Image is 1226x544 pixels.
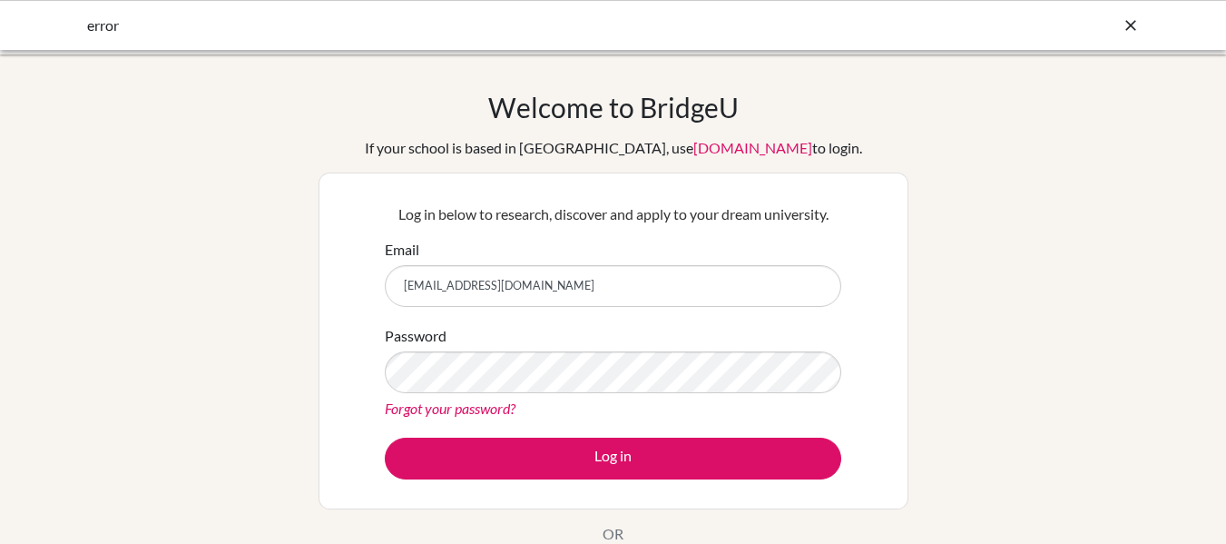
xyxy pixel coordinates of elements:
h1: Welcome to BridgeU [488,91,739,124]
a: Forgot your password? [385,400,515,417]
label: Password [385,325,446,347]
label: Email [385,239,419,261]
div: If your school is based in [GEOGRAPHIC_DATA], use to login. [365,137,862,159]
button: Log in [385,438,841,480]
p: Log in below to research, discover and apply to your dream university. [385,203,841,225]
a: [DOMAIN_NAME] [693,139,812,156]
div: error [87,15,868,36]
